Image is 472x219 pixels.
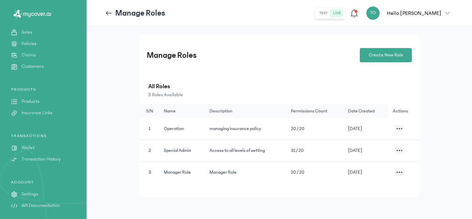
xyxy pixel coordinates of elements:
span: 2 [149,148,151,153]
p: 3 Roles Available [148,91,411,99]
button: test [317,9,330,17]
div: TO [366,6,380,20]
td: [DATE] [344,140,389,162]
p: Hello [PERSON_NAME] [387,9,441,17]
th: Actions [389,104,419,118]
td: [DATE] [344,118,389,140]
button: Create New Role [360,48,412,62]
p: Claims [21,52,36,59]
th: Permissions Count [287,104,344,118]
span: Operation [164,126,184,131]
p: API Documentation [21,202,60,209]
span: Manager Role [210,170,237,175]
p: Manage Roles [147,50,197,61]
p: Manage Roles [115,8,165,19]
span: 3 [149,170,151,175]
span: 1 [149,126,151,131]
p: Policies [21,40,36,47]
p: Wallet [21,144,35,152]
span: Manager Role [164,170,191,175]
p: All Roles [148,82,411,91]
span: Create New Role [369,52,403,59]
p: Insurance Links [21,109,52,117]
th: S/N [140,104,160,118]
span: Special Admin [164,148,191,153]
button: live [330,9,344,17]
td: 31 / 20 [287,140,344,162]
th: Date Created [344,104,389,118]
td: 20 / 20 [287,162,344,183]
th: Name [160,104,205,118]
p: Transaction History [21,156,61,163]
p: Settings [21,191,38,198]
td: 20 / 20 [287,118,344,140]
p: Products [21,98,39,105]
th: Description [205,104,287,118]
p: Sales [21,29,32,36]
td: [DATE] [344,162,389,183]
span: managing insurance policy [210,126,261,131]
button: TOHello [PERSON_NAME] [366,6,454,20]
span: Access to all levels of setting [210,148,265,153]
p: Customers [21,63,44,70]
